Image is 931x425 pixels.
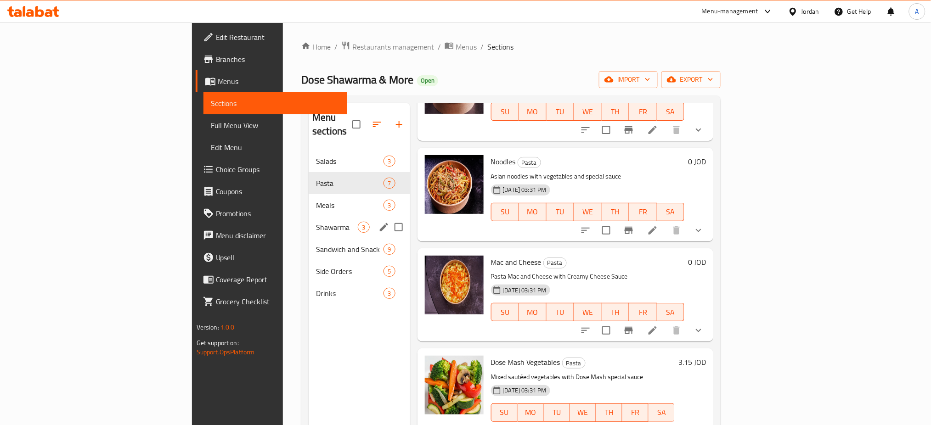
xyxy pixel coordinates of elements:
button: TH [596,403,622,422]
button: FR [629,102,657,121]
span: Pasta [563,358,585,369]
button: export [661,71,721,88]
button: sort-choices [575,119,597,141]
span: TU [550,205,570,218]
button: TU [547,102,574,121]
a: Edit menu item [647,225,658,236]
img: Mac and Cheese [425,256,484,314]
button: SU [491,102,519,121]
img: Noodles [425,155,484,214]
span: Menus [456,41,477,52]
span: 3 [384,201,395,210]
span: SU [495,406,514,419]
span: export [669,74,713,85]
p: Asian noodles with vegetables and special sauce [491,171,685,182]
span: Version: [197,321,219,333]
div: items [384,178,395,189]
button: Add section [388,113,410,135]
svg: Show Choices [693,325,704,336]
span: Shawarma [316,222,358,233]
a: Coverage Report [196,268,348,291]
a: Upsell [196,246,348,268]
button: MO [519,102,547,121]
a: Edit Menu [203,136,348,158]
button: SA [649,403,675,422]
span: MO [523,205,543,218]
span: FR [626,406,645,419]
span: Upsell [216,252,340,263]
button: Branch-specific-item [618,219,640,241]
span: WE [578,105,598,118]
span: SU [495,306,515,319]
p: Pasta Mac and Cheese with Creamy Cheese Sauce [491,271,685,282]
button: show more [688,219,710,241]
button: FR [622,403,649,422]
a: Support.OpsPlatform [197,346,255,358]
div: Pasta [518,157,541,168]
h6: 0 JOD [688,155,706,168]
button: MO [519,303,547,321]
span: Select to update [597,321,616,340]
span: Coverage Report [216,274,340,285]
span: SA [652,406,671,419]
span: WE [578,205,598,218]
span: Side Orders [316,266,384,277]
a: Edit Restaurant [196,26,348,48]
a: Grocery Checklist [196,291,348,313]
button: Branch-specific-item [618,319,640,341]
a: Choice Groups [196,158,348,180]
span: Select to update [597,120,616,140]
span: Restaurants management [352,41,434,52]
span: 7 [384,179,395,188]
button: WE [574,203,602,221]
span: SU [495,205,515,218]
button: FR [629,303,657,321]
span: Edit Restaurant [216,32,340,43]
span: MO [523,306,543,319]
button: sort-choices [575,319,597,341]
span: Pasta [518,157,541,168]
span: import [606,74,650,85]
button: TU [547,303,574,321]
span: TH [605,105,626,118]
button: FR [629,203,657,221]
img: Dose Mash Vegetables [425,356,484,414]
button: TH [602,303,629,321]
span: A [915,6,919,17]
button: show more [688,119,710,141]
span: Sections [487,41,513,52]
nav: breadcrumb [301,41,721,53]
div: Drinks3 [309,282,410,304]
a: Edit menu item [647,124,658,135]
h6: 3.15 JOD [678,356,706,369]
span: WE [578,306,598,319]
button: TH [602,102,629,121]
span: Choice Groups [216,164,340,175]
a: Sections [203,92,348,114]
span: Open [417,77,438,84]
div: Jordan [801,6,819,17]
div: Open [417,75,438,86]
span: TU [550,105,570,118]
span: SA [660,105,681,118]
a: Full Menu View [203,114,348,136]
span: Drinks [316,288,384,299]
span: 3 [384,157,395,166]
span: Edit Menu [211,142,340,153]
span: TU [550,306,570,319]
svg: Show Choices [693,124,704,135]
span: Menu disclaimer [216,230,340,241]
span: 5 [384,267,395,276]
div: Shawarma3edit [309,216,410,238]
span: 3 [384,289,395,298]
nav: Menu sections [309,146,410,308]
span: Pasta [316,178,384,189]
div: Salads3 [309,150,410,172]
svg: Show Choices [693,225,704,236]
a: Coupons [196,180,348,202]
a: Restaurants management [341,41,434,53]
button: show more [688,319,710,341]
button: SU [491,403,518,422]
span: TH [605,205,626,218]
button: SU [491,303,519,321]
